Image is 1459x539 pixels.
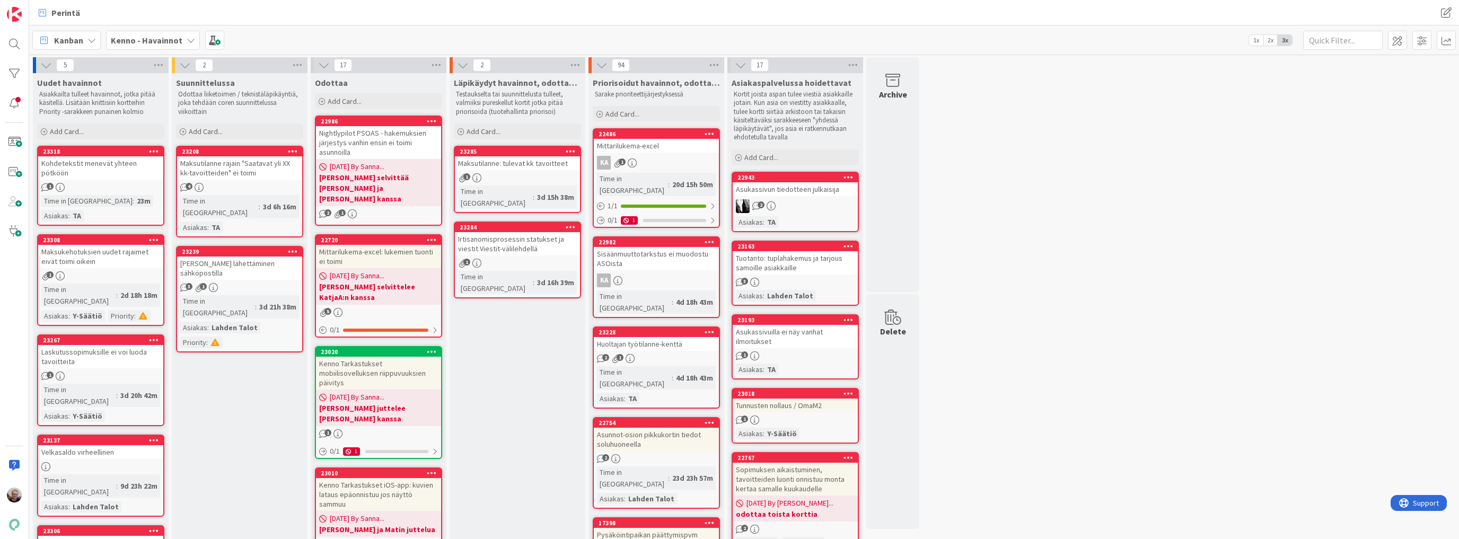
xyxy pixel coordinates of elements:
[316,117,441,126] div: 22986
[38,156,163,180] div: Kohdetekstit menevät yhteen pötköön
[594,273,719,287] div: KA
[316,117,441,159] div: 22986Nightlypilot PSOAS - hakemuksien järjestys vanhin ensin ei toimi asunnoilla
[39,90,162,116] p: Asiakkailta tulleet havainnot, jotka pitää käsitellä. Lisätään kriittisiin kortteihin Priority -s...
[41,195,133,207] div: Time in [GEOGRAPHIC_DATA]
[594,214,719,227] div: 0/11
[343,447,360,456] div: 1
[68,310,70,322] span: :
[612,59,630,72] span: 94
[118,390,160,401] div: 3d 20h 42m
[316,357,441,390] div: Kenno Tarkastukset mobiilisovelluksen riippuvuuksien päivitys
[7,517,22,532] img: avatar
[180,222,207,233] div: Asiakas
[41,310,68,322] div: Asiakas
[733,242,858,275] div: 23163Tuotanto: tuplahakemus ja tarjous samoille asiakkaille
[37,435,164,517] a: 23137Velkasaldo virheellinenTime in [GEOGRAPHIC_DATA]:9d 23h 22mAsiakas:Lahden Talot
[315,346,442,459] a: 23020Kenno Tarkastukset mobiilisovelluksen riippuvuuksien päivitys[DATE] By Sanna...[PERSON_NAME]...
[880,325,906,338] div: Delete
[316,347,441,390] div: 23020Kenno Tarkastukset mobiilisovelluksen riippuvuuksien päivitys
[207,322,209,333] span: :
[177,147,302,180] div: 23208Maksutilanne rajain "Saatavat yli XX kk-tavoitteiden" ei toimi
[732,77,851,88] span: Asiakaspalvelussa hoidettavat
[605,109,639,119] span: Add Card...
[316,245,441,268] div: Mittarilukema-excel: lukemien tuonti ei toimi
[458,185,533,209] div: Time in [GEOGRAPHIC_DATA]
[597,290,672,314] div: Time in [GEOGRAPHIC_DATA]
[758,201,764,208] span: 2
[594,237,719,270] div: 22982Sisäänmuuttotarkstus ei muodostu ASOista
[38,436,163,459] div: 23137Velkasaldo virheellinen
[594,337,719,351] div: Huoltajan työtilanne-kenttä
[673,296,716,308] div: 4d 18h 43m
[330,324,340,335] span: 0 / 1
[733,182,858,196] div: Asukassivun tiedotteen julkaisija
[594,237,719,247] div: 22982
[38,335,163,368] div: 23267Laskutussopimuksille ei voi luoda tavoitteita
[315,234,442,338] a: 22720Mittarilukema-excel: lukemien tuonti ei toimi[DATE] By Sanna...[PERSON_NAME] selvittelee Kat...
[670,472,716,484] div: 23d 23h 57m
[316,469,441,511] div: 23010Kenno Tarkastukset iOS-app: kuvien lataus epäonnistuu jos näyttö sammuu
[206,337,208,348] span: :
[455,147,580,156] div: 23285
[593,326,720,409] a: 23228Huoltajan työtilanne-kenttäTime in [GEOGRAPHIC_DATA]:4d 18h 43mAsiakas:TA
[733,463,858,496] div: Sopimuksen aikaistuminen, tavoitteiden luonti onnistuu monta kertaa samalle kuukaudelle
[732,172,859,232] a: 22943Asukassivun tiedotteen julkaisijaKVAsiakas:TA
[737,454,858,462] div: 22767
[599,519,719,527] div: 17398
[186,183,192,190] span: 4
[133,195,134,207] span: :
[180,322,207,333] div: Asiakas
[746,498,833,509] span: [DATE] By [PERSON_NAME]...
[467,127,500,136] span: Add Card...
[177,247,302,280] div: 23239[PERSON_NAME] lähettäminen sähköpostilla
[617,354,623,361] span: 1
[70,410,105,422] div: Y-Säätiö
[733,399,858,412] div: Tunnusten nollaus / OmaM2
[38,147,163,156] div: 23318
[324,209,331,216] span: 2
[458,271,533,294] div: Time in [GEOGRAPHIC_DATA]
[38,147,163,180] div: 23318Kohdetekstit menevät yhteen pötköön
[180,337,206,348] div: Priority
[733,389,858,399] div: 23018
[70,210,84,222] div: TA
[733,199,858,213] div: KV
[597,393,624,404] div: Asiakas
[668,472,670,484] span: :
[111,35,182,46] b: Kenno - Havainnot
[177,156,302,180] div: Maksutilanne rajain "Saatavat yli XX kk-tavoitteiden" ei toimi
[736,216,763,228] div: Asiakas
[47,372,54,378] span: 1
[319,172,438,204] b: [PERSON_NAME] selvittää [PERSON_NAME] ja [PERSON_NAME] kanssa
[316,445,441,458] div: 0/11
[594,328,719,337] div: 23228
[209,222,223,233] div: TA
[68,410,70,422] span: :
[38,436,163,445] div: 23137
[43,337,163,344] div: 23267
[594,418,719,428] div: 22754
[763,216,764,228] span: :
[454,146,581,213] a: 23285Maksutilanne: tulevat kk tavoitteetTime in [GEOGRAPHIC_DATA]:3d 15h 38m
[41,410,68,422] div: Asiakas
[1263,35,1278,46] span: 2x
[763,290,764,302] span: :
[733,251,858,275] div: Tuotanto: tuplahakemus ja tarjous samoille asiakkaille
[330,270,384,281] span: [DATE] By Sanna...
[37,146,164,226] a: 23318Kohdetekstit menevät yhteen pötköönTime in [GEOGRAPHIC_DATA]:23mAsiakas:TA
[595,90,718,99] p: Sarake prioriteettijärjestyksessä
[737,390,858,397] div: 23018
[177,257,302,280] div: [PERSON_NAME] lähettäminen sähköpostilla
[608,215,618,226] span: 0 / 1
[330,161,384,172] span: [DATE] By Sanna...
[43,527,163,535] div: 23306
[209,322,260,333] div: Lahden Talot
[599,329,719,336] div: 23228
[1303,31,1383,50] input: Quick Filter...
[182,248,302,255] div: 23239
[315,77,348,88] span: Odottaa
[672,296,673,308] span: :
[118,289,160,301] div: 2d 18h 18m
[733,242,858,251] div: 23163
[736,364,763,375] div: Asiakas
